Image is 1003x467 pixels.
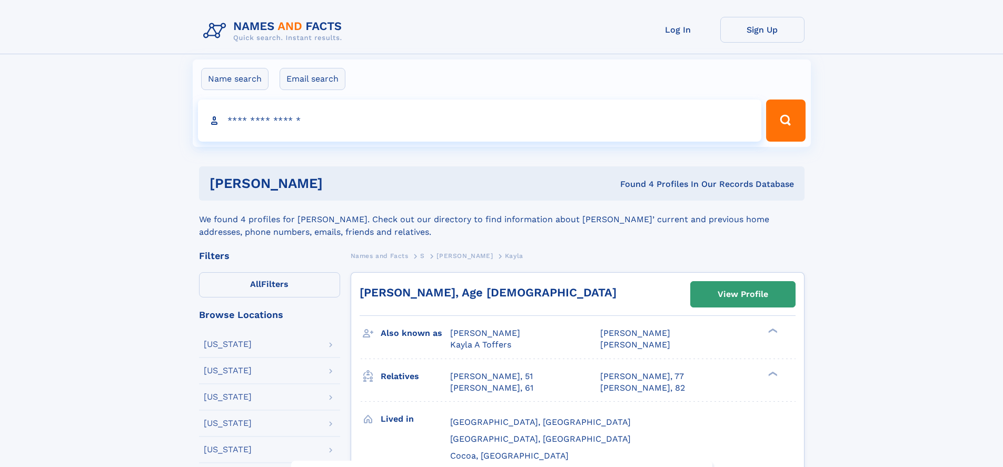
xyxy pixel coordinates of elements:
[204,419,252,428] div: [US_STATE]
[204,366,252,375] div: [US_STATE]
[600,328,670,338] span: [PERSON_NAME]
[766,100,805,142] button: Search Button
[505,252,523,260] span: Kayla
[766,370,778,377] div: ❯
[204,445,252,454] div: [US_STATE]
[420,252,425,260] span: S
[381,410,450,428] h3: Lived in
[199,310,340,320] div: Browse Locations
[450,328,520,338] span: [PERSON_NAME]
[450,417,631,427] span: [GEOGRAPHIC_DATA], [GEOGRAPHIC_DATA]
[210,177,472,190] h1: [PERSON_NAME]
[360,286,617,299] a: [PERSON_NAME], Age [DEMOGRAPHIC_DATA]
[381,367,450,385] h3: Relatives
[436,252,493,260] span: [PERSON_NAME]
[450,434,631,444] span: [GEOGRAPHIC_DATA], [GEOGRAPHIC_DATA]
[199,17,351,45] img: Logo Names and Facts
[199,251,340,261] div: Filters
[351,249,409,262] a: Names and Facts
[250,279,261,289] span: All
[718,282,768,306] div: View Profile
[450,340,511,350] span: Kayla A Toffers
[636,17,720,43] a: Log In
[204,340,252,349] div: [US_STATE]
[381,324,450,342] h3: Also known as
[450,371,533,382] a: [PERSON_NAME], 51
[198,100,762,142] input: search input
[199,201,805,239] div: We found 4 profiles for [PERSON_NAME]. Check out our directory to find information about [PERSON_...
[720,17,805,43] a: Sign Up
[420,249,425,262] a: S
[691,282,795,307] a: View Profile
[280,68,345,90] label: Email search
[471,178,794,190] div: Found 4 Profiles In Our Records Database
[600,340,670,350] span: [PERSON_NAME]
[450,451,569,461] span: Cocoa, [GEOGRAPHIC_DATA]
[199,272,340,297] label: Filters
[450,382,533,394] a: [PERSON_NAME], 61
[436,249,493,262] a: [PERSON_NAME]
[600,371,684,382] a: [PERSON_NAME], 77
[766,327,778,334] div: ❯
[204,393,252,401] div: [US_STATE]
[600,382,685,394] a: [PERSON_NAME], 82
[201,68,269,90] label: Name search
